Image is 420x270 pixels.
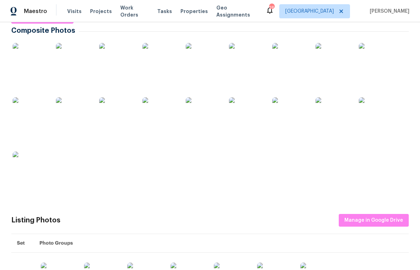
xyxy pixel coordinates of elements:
[11,234,34,253] th: Set
[157,9,172,14] span: Tasks
[90,8,112,15] span: Projects
[11,217,61,224] div: Listing Photos
[339,214,409,227] button: Manage in Google Drive
[285,8,334,15] span: [GEOGRAPHIC_DATA]
[34,234,409,253] th: Photo Groups
[24,8,47,15] span: Maestro
[180,8,208,15] span: Properties
[120,4,149,18] span: Work Orders
[344,216,403,225] span: Manage in Google Drive
[67,8,82,15] span: Visits
[11,27,79,34] span: Composite Photos
[367,8,409,15] span: [PERSON_NAME]
[269,4,274,11] div: 26
[216,4,257,18] span: Geo Assignments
